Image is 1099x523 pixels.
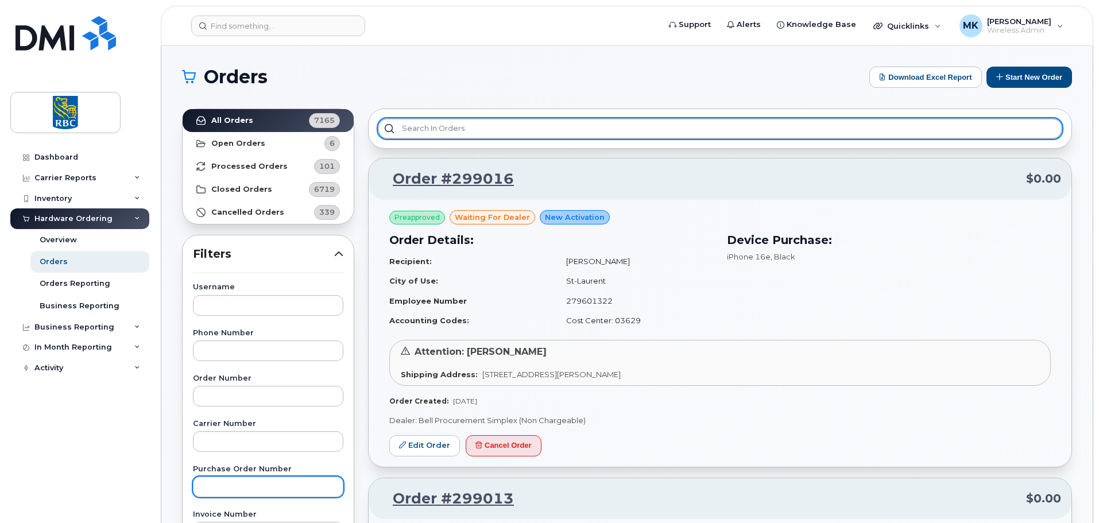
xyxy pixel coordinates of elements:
a: Processed Orders101 [183,155,354,178]
td: Cost Center: 03629 [556,311,713,331]
strong: Closed Orders [211,185,272,194]
label: Username [193,284,343,291]
strong: Employee Number [389,296,467,305]
span: [DATE] [453,397,477,405]
a: Order #299013 [379,489,514,509]
td: 279601322 [556,291,713,311]
span: [STREET_ADDRESS][PERSON_NAME] [482,370,621,379]
span: waiting for dealer [455,212,530,223]
h3: Device Purchase: [727,231,1051,249]
td: [PERSON_NAME] [556,251,713,272]
button: Cancel Order [466,435,541,456]
label: Phone Number [193,330,343,337]
a: Edit Order [389,435,460,456]
span: $0.00 [1026,171,1061,187]
label: Carrier Number [193,420,343,428]
a: Order #299016 [379,169,514,189]
strong: Accounting Codes: [389,316,469,325]
strong: Processed Orders [211,162,288,171]
strong: Order Created: [389,397,448,405]
span: iPhone 16e [727,252,771,261]
span: 7165 [314,115,335,126]
a: All Orders7165 [183,109,354,132]
span: New Activation [545,212,605,223]
span: Preapproved [394,212,440,223]
label: Invoice Number [193,511,343,518]
p: Dealer: Bell Procurement Simplex (Non Chargeable) [389,415,1051,426]
span: Attention: [PERSON_NAME] [415,346,547,357]
a: Cancelled Orders339 [183,201,354,224]
span: , Black [771,252,795,261]
td: St-Laurent [556,271,713,291]
strong: All Orders [211,116,253,125]
button: Download Excel Report [869,67,982,88]
span: Orders [204,68,268,86]
span: 6 [330,138,335,149]
strong: City of Use: [389,276,438,285]
span: Filters [193,246,334,262]
input: Search in orders [378,118,1062,139]
span: 339 [319,207,335,218]
span: $0.00 [1026,490,1061,507]
a: Closed Orders6719 [183,178,354,201]
label: Order Number [193,375,343,382]
label: Purchase Order Number [193,466,343,473]
span: 6719 [314,184,335,195]
span: 101 [319,161,335,172]
h3: Order Details: [389,231,713,249]
strong: Recipient: [389,257,432,266]
strong: Open Orders [211,139,265,148]
strong: Shipping Address: [401,370,478,379]
button: Start New Order [986,67,1072,88]
strong: Cancelled Orders [211,208,284,217]
a: Open Orders6 [183,132,354,155]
